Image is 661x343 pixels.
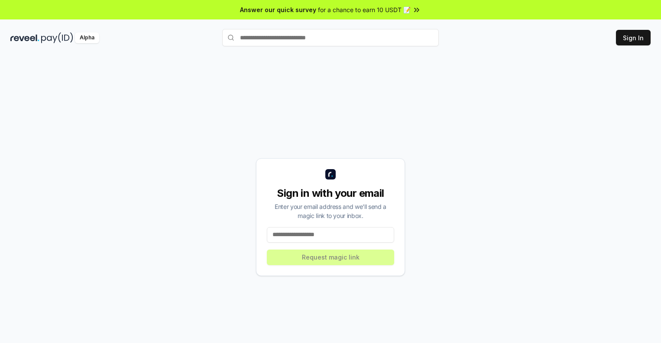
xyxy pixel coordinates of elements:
[616,30,651,45] button: Sign In
[267,186,394,200] div: Sign in with your email
[240,5,316,14] span: Answer our quick survey
[267,202,394,220] div: Enter your email address and we’ll send a magic link to your inbox.
[41,32,73,43] img: pay_id
[10,32,39,43] img: reveel_dark
[318,5,411,14] span: for a chance to earn 10 USDT 📝
[75,32,99,43] div: Alpha
[325,169,336,180] img: logo_small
